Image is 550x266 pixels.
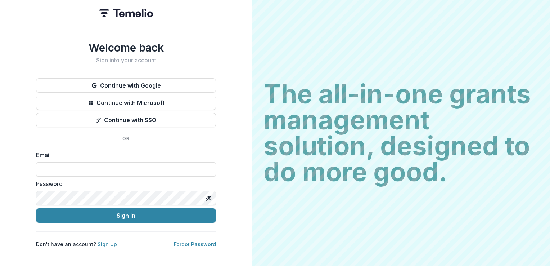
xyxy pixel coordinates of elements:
button: Toggle password visibility [203,192,215,204]
h1: Welcome back [36,41,216,54]
label: Password [36,179,212,188]
img: Temelio [99,9,153,17]
a: Sign Up [98,241,117,247]
h2: Sign into your account [36,57,216,64]
button: Continue with SSO [36,113,216,127]
label: Email [36,151,212,159]
button: Sign In [36,208,216,223]
button: Continue with Google [36,78,216,93]
button: Continue with Microsoft [36,96,216,110]
p: Don't have an account? [36,240,117,248]
a: Forgot Password [174,241,216,247]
